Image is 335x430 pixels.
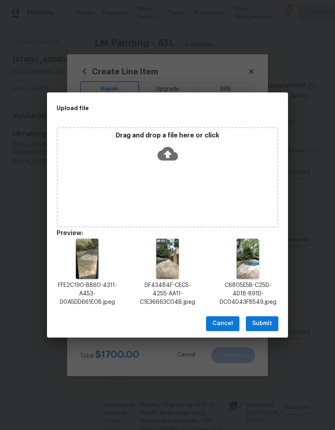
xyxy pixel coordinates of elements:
img: 9k= [156,239,179,279]
p: FFE2C190-B860-4311-A453-D0A5DD661E08.jpeg [57,281,118,307]
h2: Upload file [57,104,242,113]
img: 9k= [237,239,259,279]
span: Cancel [212,319,233,329]
button: Cancel [206,316,239,331]
p: Drag and drop a file here or click [58,131,277,140]
button: Submit [246,316,278,331]
p: DF43484F-CEC5-4255-AA11-C1E36663C04B.jpeg [137,281,198,307]
img: 2Q== [76,239,98,279]
span: Submit [252,319,272,329]
p: C6805E5B-C25D-4D18-891D-DC04D43F8549.jpeg [217,281,278,307]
